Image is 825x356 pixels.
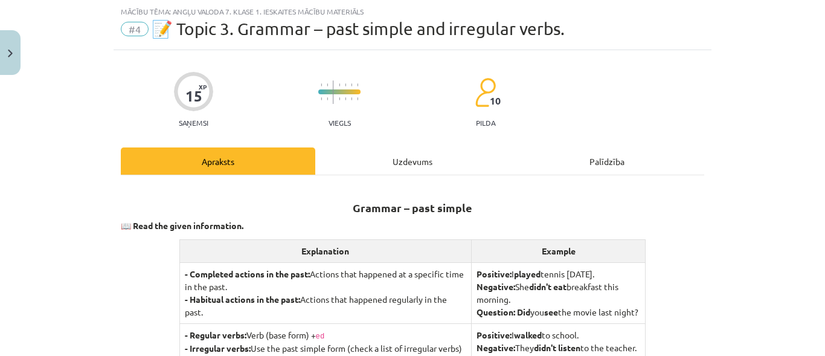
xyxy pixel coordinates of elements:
strong: 📖 Read the given information. [121,220,243,231]
p: Viegls [329,118,351,127]
img: icon-short-line-57e1e144782c952c97e751825c79c345078a6d821885a25fce030b3d8c18986b.svg [351,83,352,86]
img: students-c634bb4e5e11cddfef0936a35e636f08e4e9abd3cc4e673bd6f9a4125e45ecb1.svg [475,77,496,108]
strong: - Completed actions in the past: [185,268,310,279]
div: Apraksts [121,147,315,175]
div: Palīdzība [510,147,704,175]
img: icon-short-line-57e1e144782c952c97e751825c79c345078a6d821885a25fce030b3d8c18986b.svg [321,97,322,100]
strong: - Irregular verbs: [185,343,251,354]
strong: didn't listen [534,342,580,353]
strong: Positive: [477,268,512,279]
span: 📝 Topic 3. Grammar – past simple and irregular verbs. [152,19,565,39]
img: icon-short-line-57e1e144782c952c97e751825c79c345078a6d821885a25fce030b3d8c18986b.svg [345,83,346,86]
code: ed [316,332,325,341]
img: icon-close-lesson-0947bae3869378f0d4975bcd49f059093ad1ed9edebbc8119c70593378902aed.svg [8,50,13,57]
img: icon-short-line-57e1e144782c952c97e751825c79c345078a6d821885a25fce030b3d8c18986b.svg [357,83,358,86]
img: icon-short-line-57e1e144782c952c97e751825c79c345078a6d821885a25fce030b3d8c18986b.svg [327,97,328,100]
img: icon-long-line-d9ea69661e0d244f92f715978eff75569469978d946b2353a9bb055b3ed8787d.svg [333,80,334,104]
strong: Negative: [477,281,515,292]
p: Saņemsi [174,118,213,127]
div: Uzdevums [315,147,510,175]
strong: - Habitual actions in the past: [185,294,300,305]
img: icon-short-line-57e1e144782c952c97e751825c79c345078a6d821885a25fce030b3d8c18986b.svg [339,83,340,86]
img: icon-short-line-57e1e144782c952c97e751825c79c345078a6d821885a25fce030b3d8c18986b.svg [321,83,322,86]
strong: walked [514,329,542,340]
span: XP [199,83,207,90]
img: icon-short-line-57e1e144782c952c97e751825c79c345078a6d821885a25fce030b3d8c18986b.svg [327,83,328,86]
td: I tennis [DATE]. She breakfast this morning. you the movie last night? [471,262,646,323]
strong: Positive: [477,329,512,340]
strong: played [514,268,541,279]
img: icon-short-line-57e1e144782c952c97e751825c79c345078a6d821885a25fce030b3d8c18986b.svg [351,97,352,100]
span: 10 [490,95,501,106]
strong: Question: [477,306,515,317]
img: icon-short-line-57e1e144782c952c97e751825c79c345078a6d821885a25fce030b3d8c18986b.svg [357,97,358,100]
p: pilda [476,118,495,127]
span: #4 [121,22,149,36]
strong: Did [517,306,530,317]
strong: - Regular verbs: [185,329,246,340]
td: Actions that happened at a specific time in the past. Actions that happened regularly in the past. [179,262,471,323]
strong: Negative: [477,342,515,353]
strong: didn't eat [529,281,567,292]
img: icon-short-line-57e1e144782c952c97e751825c79c345078a6d821885a25fce030b3d8c18986b.svg [345,97,346,100]
strong: Grammar – past simple [353,201,472,215]
strong: Example [542,245,576,256]
div: 15 [185,88,202,105]
div: Mācību tēma: Angļu valoda 7. klase 1. ieskaites mācību materiāls [121,7,704,16]
strong: Explanation [301,245,349,256]
img: icon-short-line-57e1e144782c952c97e751825c79c345078a6d821885a25fce030b3d8c18986b.svg [339,97,340,100]
strong: see [544,306,558,317]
